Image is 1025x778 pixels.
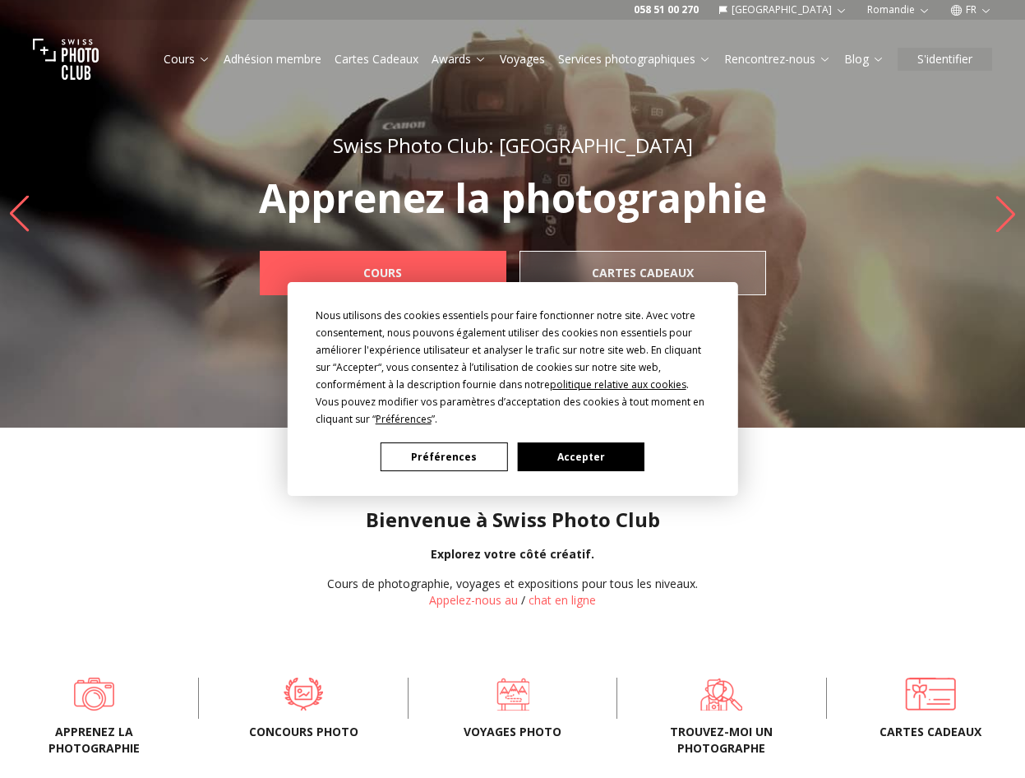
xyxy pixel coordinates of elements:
span: Préférences [376,412,432,426]
button: Accepter [517,442,644,471]
div: Nous utilisons des cookies essentiels pour faire fonctionner notre site. Avec votre consentement,... [316,307,710,428]
span: politique relative aux cookies [550,377,686,391]
div: Cookie Consent Prompt [287,282,737,496]
button: Préférences [381,442,507,471]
